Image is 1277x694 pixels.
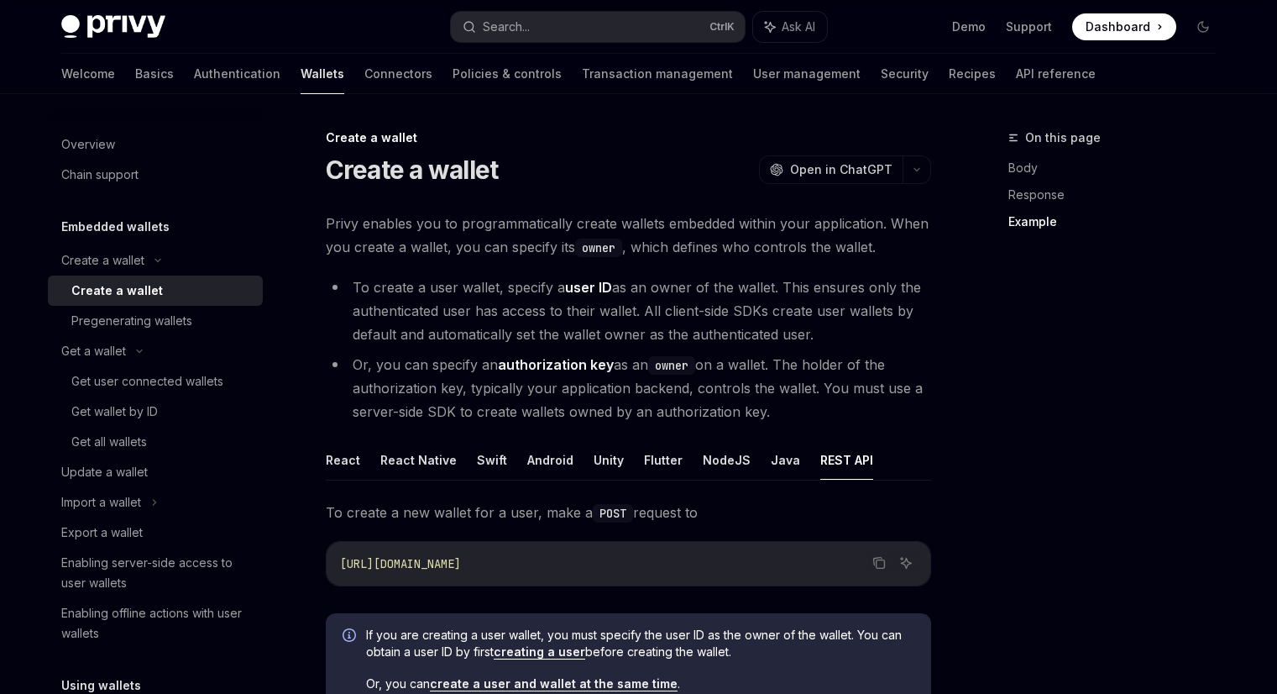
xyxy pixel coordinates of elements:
[753,12,827,42] button: Ask AI
[527,440,573,480] button: Android
[1086,18,1150,35] span: Dashboard
[194,54,280,94] a: Authentication
[759,155,903,184] button: Open in ChatGPT
[1008,155,1230,181] a: Body
[48,457,263,487] a: Update a wallet
[709,20,735,34] span: Ctrl K
[71,402,158,422] div: Get wallet by ID
[135,54,174,94] a: Basics
[61,15,165,39] img: dark logo
[48,276,263,306] a: Create a wallet
[565,279,612,296] strong: user ID
[326,353,931,423] li: Or, you can specify an as an on a wallet. The holder of the authorization key, typically your app...
[952,18,986,35] a: Demo
[575,239,622,257] code: owner
[868,552,890,574] button: Copy the contents from the code block
[48,306,263,336] a: Pregenerating wallets
[48,518,263,548] a: Export a wallet
[648,356,695,375] code: owner
[48,427,263,457] a: Get all wallets
[326,129,931,146] div: Create a wallet
[48,598,263,649] a: Enabling offline actions with user wallets
[1072,13,1176,40] a: Dashboard
[61,165,139,185] div: Chain support
[494,644,585,660] a: creating a user
[453,54,562,94] a: Policies & controls
[430,676,678,691] a: create a user and wallet at the same time
[366,676,914,692] span: Or, you can .
[477,440,507,480] button: Swift
[366,627,914,660] span: If you are creating a user wallet, you must specify the user ID as the owner of the wallet. You c...
[71,432,147,452] div: Get all wallets
[48,160,263,190] a: Chain support
[48,397,263,427] a: Get wallet by ID
[782,18,815,35] span: Ask AI
[1006,18,1052,35] a: Support
[1008,208,1230,235] a: Example
[48,129,263,160] a: Overview
[48,366,263,397] a: Get user connected wallets
[364,54,432,94] a: Connectors
[1008,181,1230,208] a: Response
[703,440,751,480] button: NodeJS
[644,440,683,480] button: Flutter
[71,281,163,301] div: Create a wallet
[753,54,861,94] a: User management
[71,371,223,392] div: Get user connected wallets
[498,356,614,373] strong: authorization key
[326,155,499,185] h1: Create a wallet
[1190,13,1217,40] button: Toggle dark mode
[61,54,115,94] a: Welcome
[483,17,530,37] div: Search...
[61,603,253,644] div: Enabling offline actions with user wallets
[582,54,733,94] a: Transaction management
[451,12,745,42] button: Search...CtrlK
[949,54,996,94] a: Recipes
[61,134,115,155] div: Overview
[1016,54,1096,94] a: API reference
[301,54,344,94] a: Wallets
[326,212,931,259] span: Privy enables you to programmatically create wallets embedded within your application. When you c...
[593,504,633,523] code: POST
[61,523,143,543] div: Export a wallet
[61,553,253,593] div: Enabling server-side access to user wallets
[71,311,192,331] div: Pregenerating wallets
[340,556,461,571] span: [URL][DOMAIN_NAME]
[61,217,170,237] h5: Embedded wallets
[594,440,624,480] button: Unity
[61,492,141,513] div: Import a wallet
[895,552,917,574] button: Ask AI
[326,276,931,346] li: To create a user wallet, specify a as an owner of the wallet. This ensures only the authenticated...
[820,440,873,480] button: REST API
[771,440,800,480] button: Java
[61,462,148,482] div: Update a wallet
[881,54,929,94] a: Security
[326,440,360,480] button: React
[61,250,144,271] div: Create a wallet
[380,440,457,480] button: React Native
[790,161,892,178] span: Open in ChatGPT
[343,628,359,645] svg: Info
[48,548,263,598] a: Enabling server-side access to user wallets
[326,501,931,524] span: To create a new wallet for a user, make a request to
[1025,128,1101,148] span: On this page
[61,341,126,361] div: Get a wallet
